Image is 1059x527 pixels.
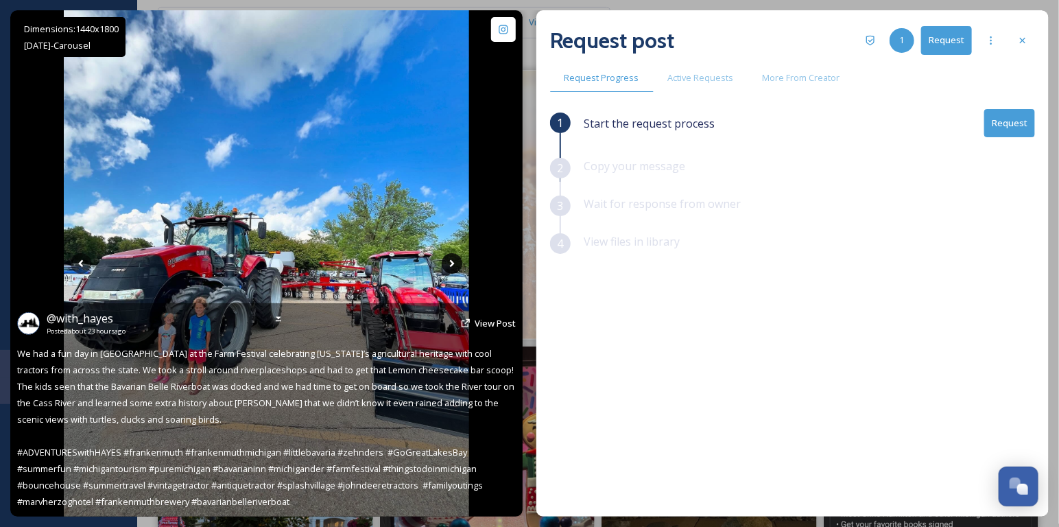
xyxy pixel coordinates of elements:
span: [DATE] - Carousel [24,39,91,51]
span: @ with_hayes [47,311,113,326]
span: We had a fun day in [GEOGRAPHIC_DATA] at the Farm Festival celebrating [US_STATE]’s agricultural ... [17,347,516,508]
a: @with_hayes [47,310,126,327]
span: Dimensions: 1440 x 1800 [24,23,119,35]
span: Posted about 23 hours ago [47,327,126,336]
span: Copy your message [584,159,686,174]
span: Active Requests [668,71,734,84]
a: View Post [475,317,516,330]
span: View files in library [584,234,680,249]
span: View Post [475,317,516,329]
span: Request Progress [564,71,639,84]
span: Wait for response from owner [584,196,741,211]
span: More From Creator [763,71,840,84]
button: Request [984,109,1035,137]
h2: Request post [550,24,675,57]
img: 369556149_942922476802013_8812871742722021686_n.jpg [19,313,39,333]
span: 1 [900,34,905,47]
span: 4 [557,235,563,252]
span: 2 [557,160,563,176]
span: 3 [557,198,563,214]
span: Start the request process [584,115,715,132]
button: Request [921,26,972,54]
button: Open Chat [999,467,1038,506]
img: We had a fun day in frankenmuth at the Farm Festival celebrating Michigan’s agricultural heritage... [64,10,468,517]
span: 1 [557,115,563,131]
